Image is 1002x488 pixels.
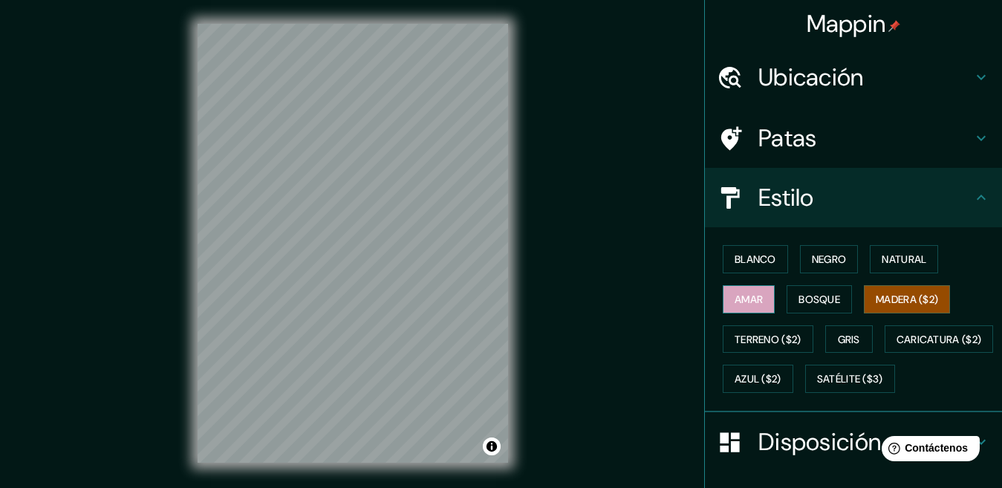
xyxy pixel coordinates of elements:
[825,325,873,354] button: Gris
[800,245,859,273] button: Negro
[705,108,1002,168] div: Patas
[723,285,775,313] button: Amar
[198,24,508,463] canvas: Mapa
[735,293,763,306] font: Amar
[817,373,883,386] font: Satélite ($3)
[735,373,781,386] font: Azul ($2)
[838,333,860,346] font: Gris
[885,325,994,354] button: Caricatura ($2)
[812,253,847,266] font: Negro
[888,20,900,32] img: pin-icon.png
[870,430,986,472] iframe: Lanzador de widgets de ayuda
[723,325,813,354] button: Terreno ($2)
[735,253,776,266] font: Blanco
[882,253,926,266] font: Natural
[705,168,1002,227] div: Estilo
[876,293,938,306] font: Madera ($2)
[758,426,881,458] font: Disposición
[705,412,1002,472] div: Disposición
[807,8,886,39] font: Mappin
[787,285,852,313] button: Bosque
[735,333,801,346] font: Terreno ($2)
[758,123,817,154] font: Patas
[897,333,982,346] font: Caricatura ($2)
[723,365,793,393] button: Azul ($2)
[758,62,864,93] font: Ubicación
[723,245,788,273] button: Blanco
[798,293,840,306] font: Bosque
[483,437,501,455] button: Activar o desactivar atribución
[805,365,895,393] button: Satélite ($3)
[864,285,950,313] button: Madera ($2)
[758,182,814,213] font: Estilo
[870,245,938,273] button: Natural
[705,48,1002,107] div: Ubicación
